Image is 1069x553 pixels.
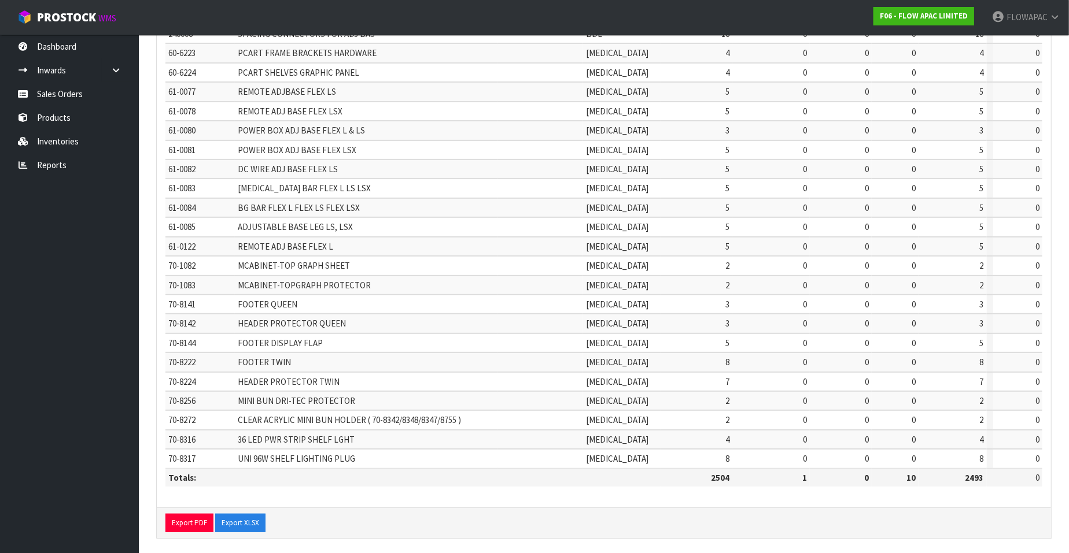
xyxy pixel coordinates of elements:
[865,106,869,117] span: 0
[1035,221,1039,232] span: 0
[238,164,338,175] span: DC WIRE ADJ BASE FLEX LS
[912,434,916,445] span: 0
[912,453,916,464] span: 0
[586,67,648,78] span: [MEDICAL_DATA]
[238,47,377,58] span: PCART FRAME BRACKETS HARDWARE
[980,337,984,348] span: 5
[586,414,648,425] span: [MEDICAL_DATA]
[803,434,807,445] span: 0
[725,280,729,291] span: 2
[912,125,916,136] span: 0
[725,241,729,252] span: 5
[865,337,869,348] span: 0
[803,395,807,406] span: 0
[1035,164,1039,175] span: 0
[912,241,916,252] span: 0
[803,144,807,155] span: 0
[1035,280,1039,291] span: 0
[238,434,355,445] span: 36 LED PWR STRIP SHELF LGHT
[1035,86,1039,97] span: 0
[586,202,648,213] span: [MEDICAL_DATA]
[980,453,984,464] span: 8
[1035,202,1039,213] span: 0
[1035,67,1039,78] span: 0
[803,376,807,387] span: 0
[980,144,984,155] span: 5
[980,67,984,78] span: 4
[865,67,869,78] span: 0
[725,434,729,445] span: 4
[980,299,984,310] span: 3
[803,357,807,368] span: 0
[1035,434,1039,445] span: 0
[586,106,648,117] span: [MEDICAL_DATA]
[865,183,869,194] span: 0
[865,47,869,58] span: 0
[912,164,916,175] span: 0
[802,472,807,483] strong: 1
[980,106,984,117] span: 5
[980,318,984,329] span: 3
[980,280,984,291] span: 2
[586,337,648,348] span: [MEDICAL_DATA]
[238,299,297,310] span: FOOTER QUEEN
[586,376,648,387] span: [MEDICAL_DATA]
[725,183,729,194] span: 5
[1035,260,1039,271] span: 0
[803,202,807,213] span: 0
[803,299,807,310] span: 0
[725,47,729,58] span: 4
[725,453,729,464] span: 8
[803,106,807,117] span: 0
[238,453,355,464] span: UNI 96W SHELF LIGHTING PLUG
[1035,299,1039,310] span: 0
[17,10,32,24] img: cube-alt.png
[168,241,196,252] span: 61-0122
[725,67,729,78] span: 4
[912,144,916,155] span: 0
[1035,125,1039,136] span: 0
[168,125,196,136] span: 61-0080
[168,164,196,175] span: 61-0082
[865,434,869,445] span: 0
[168,414,196,425] span: 70-8272
[864,472,869,483] strong: 0
[168,280,196,291] span: 70-1083
[980,183,984,194] span: 5
[906,472,916,483] strong: 10
[865,414,869,425] span: 0
[865,260,869,271] span: 0
[865,221,869,232] span: 0
[912,376,916,387] span: 0
[586,183,648,194] span: [MEDICAL_DATA]
[1035,395,1039,406] span: 0
[803,47,807,58] span: 0
[238,414,461,425] span: CLEAR ACRYLIC MINI BUN HOLDER ( 70-8342/8348/8347/8755 )
[912,202,916,213] span: 0
[1035,183,1039,194] span: 0
[725,106,729,117] span: 5
[586,357,648,368] span: [MEDICAL_DATA]
[238,241,333,252] span: REMOTE ADJ BASE FLEX L
[980,164,984,175] span: 5
[865,357,869,368] span: 0
[1035,472,1039,483] span: 0
[238,337,323,348] span: FOOTER DISPLAY FLAP
[586,260,648,271] span: [MEDICAL_DATA]
[803,337,807,348] span: 0
[586,125,648,136] span: [MEDICAL_DATA]
[803,164,807,175] span: 0
[912,414,916,425] span: 0
[980,376,984,387] span: 7
[725,395,729,406] span: 2
[912,395,916,406] span: 0
[1035,453,1039,464] span: 0
[1035,47,1039,58] span: 0
[238,125,365,136] span: POWER BOX ADJ BASE FLEX L & LS
[168,202,196,213] span: 61-0084
[912,86,916,97] span: 0
[586,144,648,155] span: [MEDICAL_DATA]
[725,414,729,425] span: 2
[912,357,916,368] span: 0
[865,280,869,291] span: 0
